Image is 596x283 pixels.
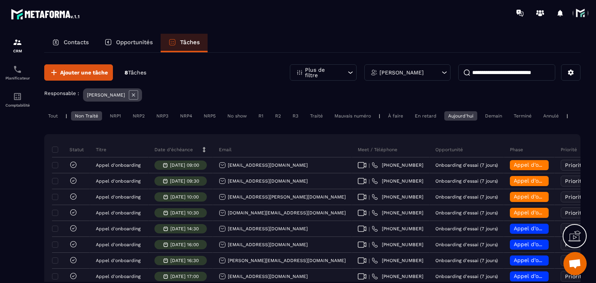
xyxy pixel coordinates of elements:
[66,113,67,119] p: |
[565,194,585,200] span: Priorité
[372,162,423,168] a: [PHONE_NUMBER]
[96,242,140,247] p: Appel d'onboarding
[2,59,33,86] a: schedulerschedulerPlanificateur
[289,111,302,121] div: R3
[435,210,498,216] p: Onboarding d'essai (7 jours)
[514,241,587,247] span: Appel d’onboarding planifié
[510,111,535,121] div: Terminé
[219,147,232,153] p: Email
[510,147,523,153] p: Phase
[369,194,370,200] span: |
[2,32,33,59] a: formationformationCRM
[170,274,199,279] p: [DATE] 17:00
[514,178,591,184] span: Appel d’onboarding terminée
[71,111,102,121] div: Non Traité
[11,7,81,21] img: logo
[481,111,506,121] div: Demain
[435,258,498,263] p: Onboarding d'essai (7 jours)
[60,69,108,76] span: Ajouter une tâche
[170,178,199,184] p: [DATE] 09:30
[372,242,423,248] a: [PHONE_NUMBER]
[514,257,587,263] span: Appel d’onboarding planifié
[565,210,585,216] span: Priorité
[358,147,397,153] p: Meet / Téléphone
[372,210,423,216] a: [PHONE_NUMBER]
[152,111,172,121] div: NRP3
[514,209,591,216] span: Appel d’onboarding terminée
[170,162,199,168] p: [DATE] 09:00
[514,193,591,200] span: Appel d’onboarding terminée
[180,39,200,46] p: Tâches
[96,274,140,279] p: Appel d'onboarding
[2,49,33,53] p: CRM
[435,147,463,153] p: Opportunité
[44,111,62,121] div: Tout
[125,69,146,76] p: 8
[44,90,79,96] p: Responsable :
[200,111,220,121] div: NRP5
[514,225,587,231] span: Appel d’onboarding planifié
[435,162,498,168] p: Onboarding d'essai (7 jours)
[96,178,140,184] p: Appel d'onboarding
[170,258,199,263] p: [DATE] 16:30
[44,34,97,52] a: Contacts
[514,162,591,168] span: Appel d’onboarding terminée
[565,178,585,184] span: Priorité
[255,111,267,121] div: R1
[435,242,498,247] p: Onboarding d'essai (7 jours)
[372,226,423,232] a: [PHONE_NUMBER]
[372,178,423,184] a: [PHONE_NUMBER]
[411,111,440,121] div: En retard
[64,39,89,46] p: Contacts
[369,210,370,216] span: |
[435,194,498,200] p: Onboarding d'essai (7 jours)
[170,210,199,216] p: [DATE] 10:30
[13,92,22,101] img: accountant
[223,111,251,121] div: No show
[128,69,146,76] span: Tâches
[96,226,140,231] p: Appel d'onboarding
[384,111,407,121] div: À faire
[2,76,33,80] p: Planificateur
[369,274,370,280] span: |
[561,147,577,153] p: Priorité
[372,257,423,264] a: [PHONE_NUMBER]
[87,92,125,98] p: [PERSON_NAME]
[369,242,370,248] span: |
[96,147,106,153] p: Titre
[170,194,199,200] p: [DATE] 10:00
[161,34,208,52] a: Tâches
[567,113,568,119] p: |
[97,34,161,52] a: Opportunités
[379,70,424,75] p: [PERSON_NAME]
[96,162,140,168] p: Appel d'onboarding
[129,111,149,121] div: NRP2
[13,65,22,74] img: scheduler
[96,258,140,263] p: Appel d'onboarding
[435,178,498,184] p: Onboarding d'essai (7 jours)
[54,147,84,153] p: Statut
[372,273,423,280] a: [PHONE_NUMBER]
[369,226,370,232] span: |
[96,210,140,216] p: Appel d'onboarding
[563,252,587,275] a: Ouvrir le chat
[96,194,140,200] p: Appel d'onboarding
[154,147,193,153] p: Date d’échéance
[514,273,587,279] span: Appel d’onboarding planifié
[565,273,585,280] span: Priorité
[44,64,113,81] button: Ajouter une tâche
[369,162,370,168] span: |
[13,38,22,47] img: formation
[2,86,33,113] a: accountantaccountantComptabilité
[379,113,380,119] p: |
[369,258,370,264] span: |
[306,111,327,121] div: Traité
[2,103,33,107] p: Comptabilité
[116,39,153,46] p: Opportunités
[435,274,498,279] p: Onboarding d'essai (7 jours)
[305,67,339,78] p: Plus de filtre
[176,111,196,121] div: NRP4
[170,242,199,247] p: [DATE] 16:00
[271,111,285,121] div: R2
[369,178,370,184] span: |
